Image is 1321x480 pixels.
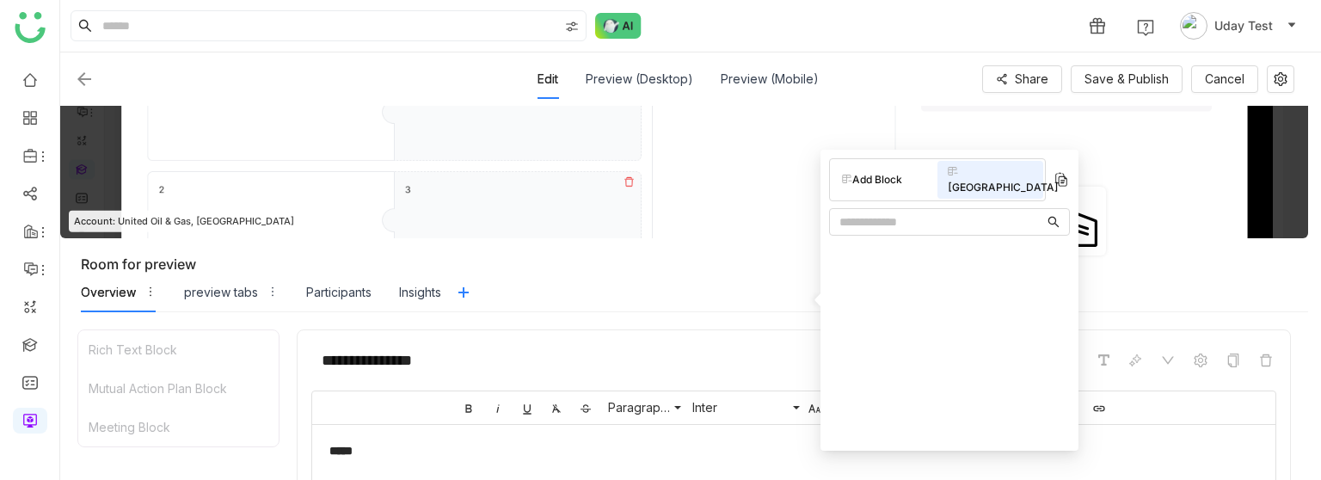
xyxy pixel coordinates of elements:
img: help.svg [1137,19,1154,36]
button: Clear Formatting [544,395,569,421]
div: Edit [538,59,558,99]
button: Strikethrough (Ctrl+S) [573,395,599,421]
span: Share [1015,70,1048,89]
div: Preview (Mobile) [721,59,819,99]
img: back.svg [74,69,95,89]
img: ask-buddy-normal.svg [595,13,642,39]
span: Inter [689,400,792,415]
div: Meeting Block [78,408,279,446]
button: Insert Link (Ctrl+K) [1086,395,1112,421]
div: Overview [81,283,136,302]
button: Save & Publish [1071,65,1183,93]
span: Cancel [1205,70,1244,89]
button: Inter [686,395,802,421]
span: Uday Test [1214,16,1273,35]
div: Preview (Desktop) [586,59,693,99]
span: Save & Publish [1084,70,1169,89]
div: Mutual Action Plan Block [78,369,279,408]
div: [GEOGRAPHIC_DATA] [937,161,1043,199]
div: Room for preview [81,255,1308,273]
img: logo [15,12,46,43]
div: Rich Text Block [78,330,279,369]
img: avatar [1180,12,1207,40]
button: Cancel [1191,65,1258,93]
div: Insights [399,283,441,302]
button: Font Size [805,395,831,421]
div: Participants [306,283,372,302]
div: preview tabs [184,283,258,302]
img: search-type.svg [565,20,579,34]
span: Account: United Oil & Gas, [GEOGRAPHIC_DATA] [74,214,294,229]
button: Share [982,65,1062,93]
button: Bold (Ctrl+B) [456,395,482,421]
button: Paragraph Format [602,395,683,421]
span: Paragraph Format [605,400,673,415]
div: Add Block [832,169,937,191]
button: Uday Test [1177,12,1300,40]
